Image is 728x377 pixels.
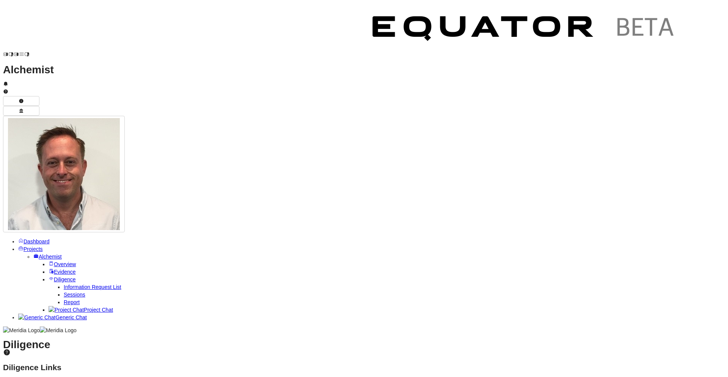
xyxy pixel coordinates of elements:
[49,261,76,267] a: Overview
[359,3,689,57] img: Customer Logo
[54,269,76,275] span: Evidence
[49,307,113,313] a: Project ChatProject Chat
[33,254,62,260] a: Alchemist
[40,327,77,334] img: Meridia Logo
[18,238,50,244] a: Dashboard
[8,118,120,230] img: Profile Icon
[3,66,725,74] h1: Alchemist
[18,246,43,252] a: Projects
[3,341,725,356] h1: Diligence
[64,292,85,298] a: Sessions
[24,238,50,244] span: Dashboard
[18,314,55,321] img: Generic Chat
[64,299,80,305] a: Report
[24,246,43,252] span: Projects
[3,327,40,334] img: Meridia Logo
[49,269,76,275] a: Evidence
[55,314,86,320] span: Generic Chat
[30,3,359,57] img: Customer Logo
[84,307,113,313] span: Project Chat
[39,254,62,260] span: Alchemist
[3,364,725,371] h2: Diligence Links
[54,276,76,282] span: Diligence
[49,306,84,314] img: Project Chat
[49,276,76,282] a: Diligence
[54,261,76,267] span: Overview
[64,284,121,290] a: Information Request List
[18,314,87,320] a: Generic ChatGeneric Chat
